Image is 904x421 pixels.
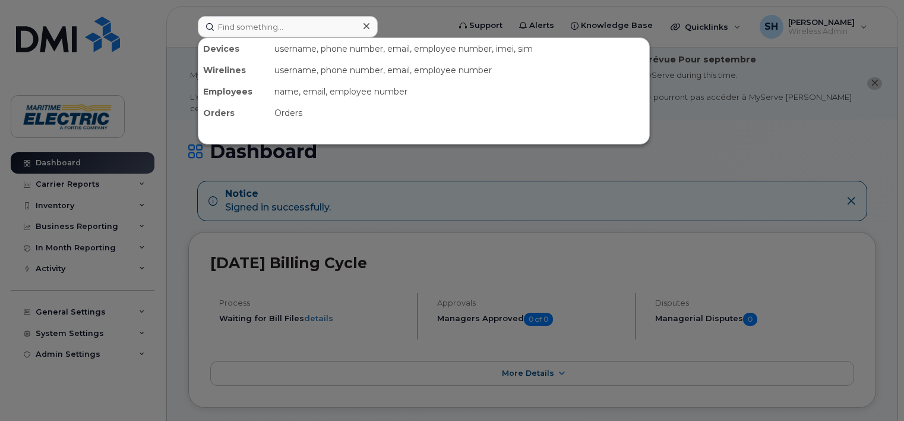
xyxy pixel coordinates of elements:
[270,59,649,81] div: username, phone number, email, employee number
[270,81,649,102] div: name, email, employee number
[198,102,270,124] div: Orders
[270,38,649,59] div: username, phone number, email, employee number, imei, sim
[198,59,270,81] div: Wirelines
[198,81,270,102] div: Employees
[270,102,649,124] div: Orders
[198,38,270,59] div: Devices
